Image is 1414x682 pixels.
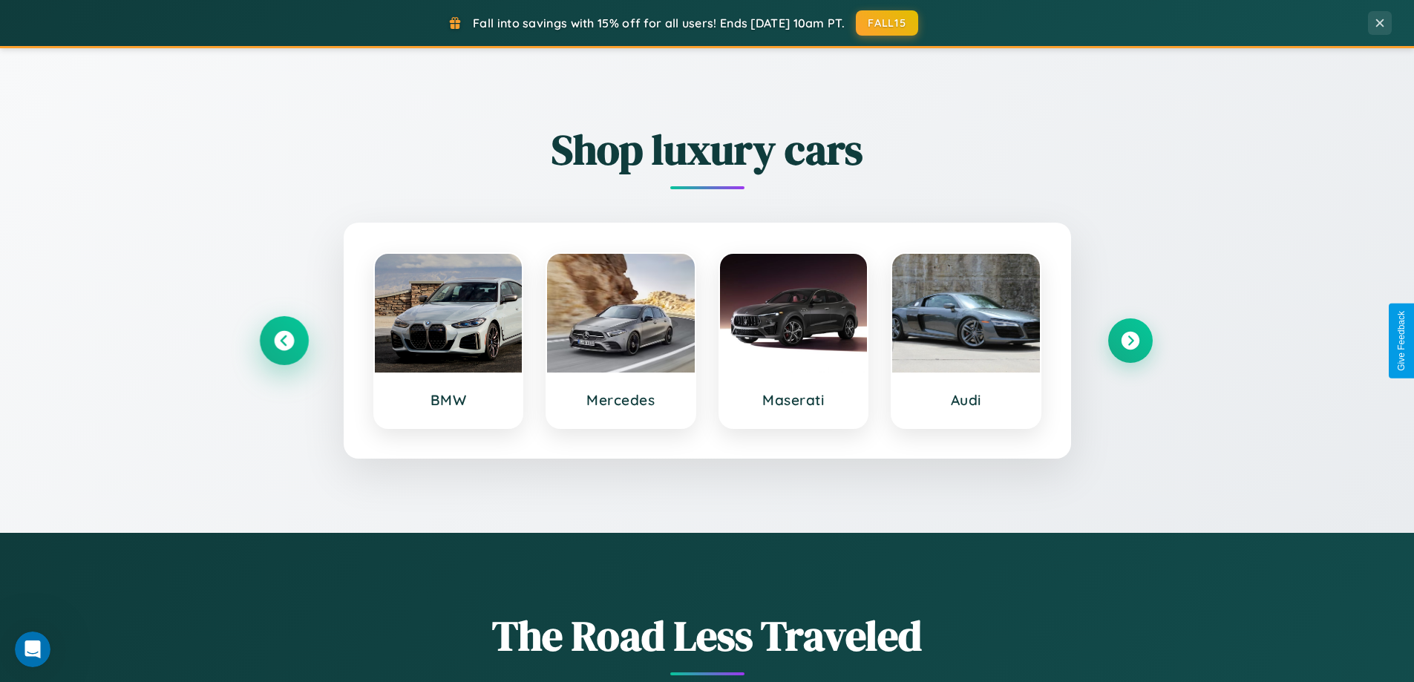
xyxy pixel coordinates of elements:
[262,121,1153,178] h2: Shop luxury cars
[856,10,918,36] button: FALL15
[473,16,845,30] span: Fall into savings with 15% off for all users! Ends [DATE] 10am PT.
[735,391,853,409] h3: Maserati
[262,607,1153,664] h1: The Road Less Traveled
[15,632,50,667] iframe: Intercom live chat
[1396,311,1407,371] div: Give Feedback
[907,391,1025,409] h3: Audi
[390,391,508,409] h3: BMW
[562,391,680,409] h3: Mercedes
